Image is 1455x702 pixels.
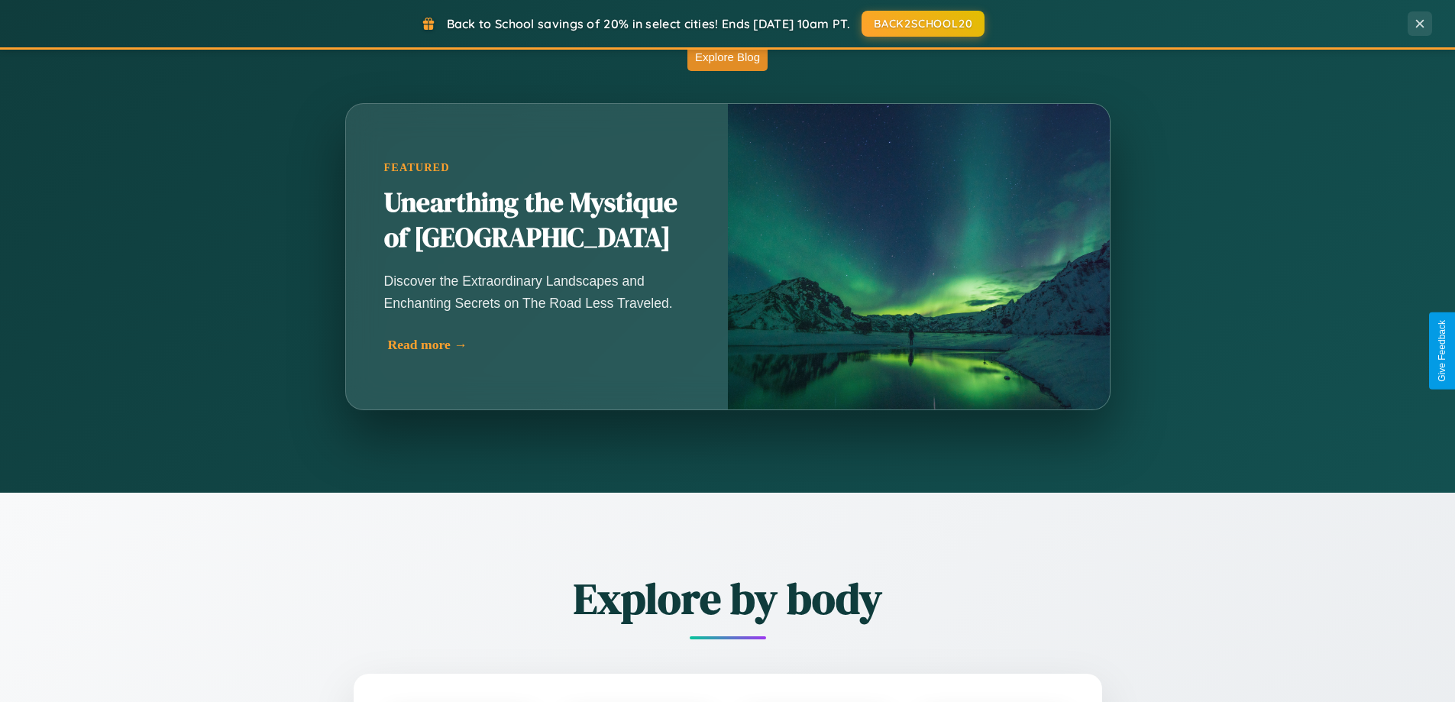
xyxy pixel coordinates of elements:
[384,270,690,313] p: Discover the Extraordinary Landscapes and Enchanting Secrets on The Road Less Traveled.
[1437,320,1447,382] div: Give Feedback
[270,569,1186,628] h2: Explore by body
[384,186,690,256] h2: Unearthing the Mystique of [GEOGRAPHIC_DATA]
[862,11,985,37] button: BACK2SCHOOL20
[687,43,768,71] button: Explore Blog
[447,16,850,31] span: Back to School savings of 20% in select cities! Ends [DATE] 10am PT.
[388,337,694,353] div: Read more →
[384,161,690,174] div: Featured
